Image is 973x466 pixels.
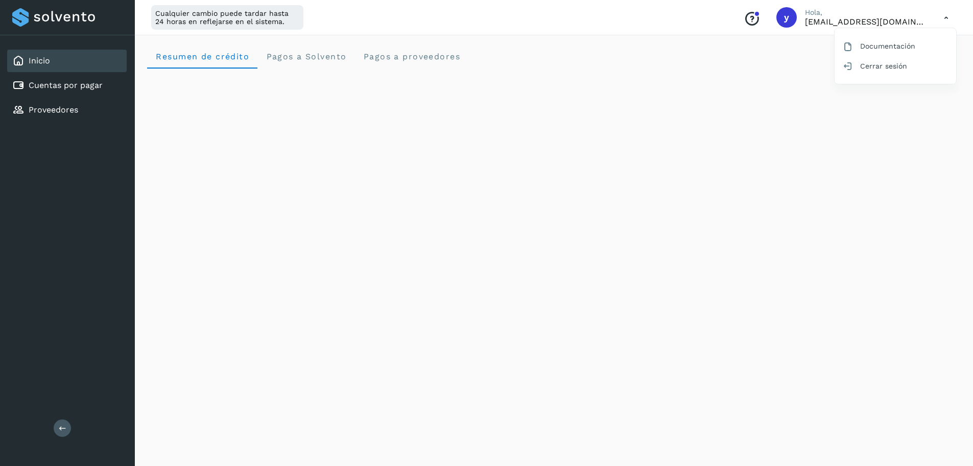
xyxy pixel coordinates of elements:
[7,74,127,97] div: Cuentas por pagar
[835,56,956,76] div: Cerrar sesión
[29,56,50,65] a: Inicio
[7,99,127,121] div: Proveedores
[835,36,956,56] div: Documentación
[29,80,103,90] a: Cuentas por pagar
[29,105,78,115] a: Proveedores
[7,50,127,72] div: Inicio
